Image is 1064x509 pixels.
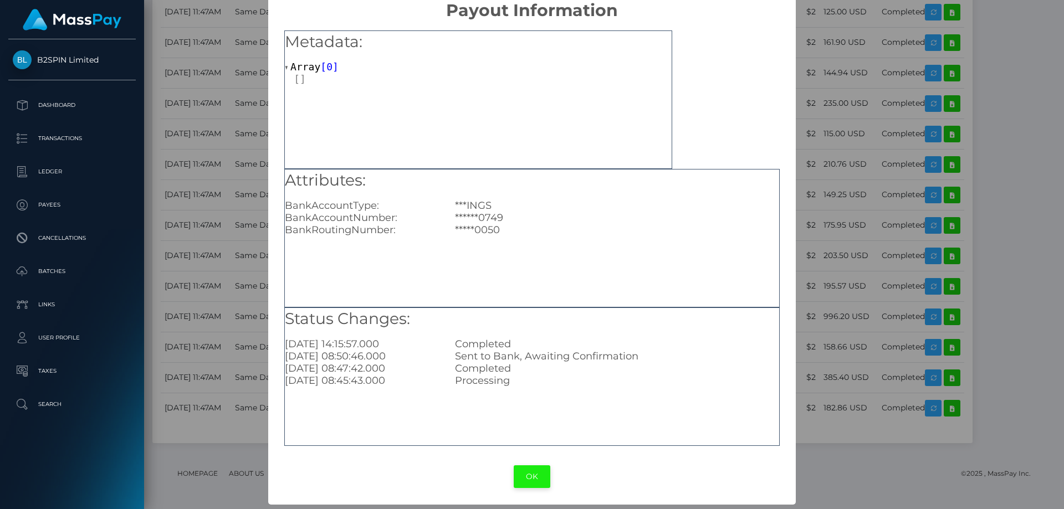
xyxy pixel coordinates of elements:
div: BankRoutingNumber: [277,224,447,236]
button: OK [514,465,550,488]
p: Ledger [13,163,131,180]
span: [ [320,61,326,73]
p: Cancellations [13,230,131,246]
p: Dashboard [13,97,131,114]
h5: Metadata: [285,31,672,53]
img: B2SPIN Limited [13,50,32,69]
p: Taxes [13,363,131,379]
div: [DATE] 08:47:42.000 [277,362,447,374]
span: B2SPIN Limited [8,55,136,65]
span: 0 [326,61,332,73]
div: BankAccountNumber: [277,212,447,224]
div: [DATE] 14:15:57.000 [277,338,447,350]
p: Links [13,296,131,313]
div: Completed [447,362,787,374]
span: Array [290,61,320,73]
div: Processing [447,374,787,387]
p: Search [13,396,131,413]
div: [DATE] 08:45:43.000 [277,374,447,387]
span: ] [332,61,339,73]
p: Transactions [13,130,131,147]
img: MassPay Logo [23,9,121,30]
div: Completed [447,338,787,350]
p: User Profile [13,330,131,346]
div: [DATE] 08:50:46.000 [277,350,447,362]
h5: Status Changes: [285,308,779,330]
h5: Attributes: [285,169,779,192]
p: Payees [13,197,131,213]
div: Sent to Bank, Awaiting Confirmation [447,350,787,362]
div: BankAccountType: [277,199,447,212]
p: Batches [13,263,131,280]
